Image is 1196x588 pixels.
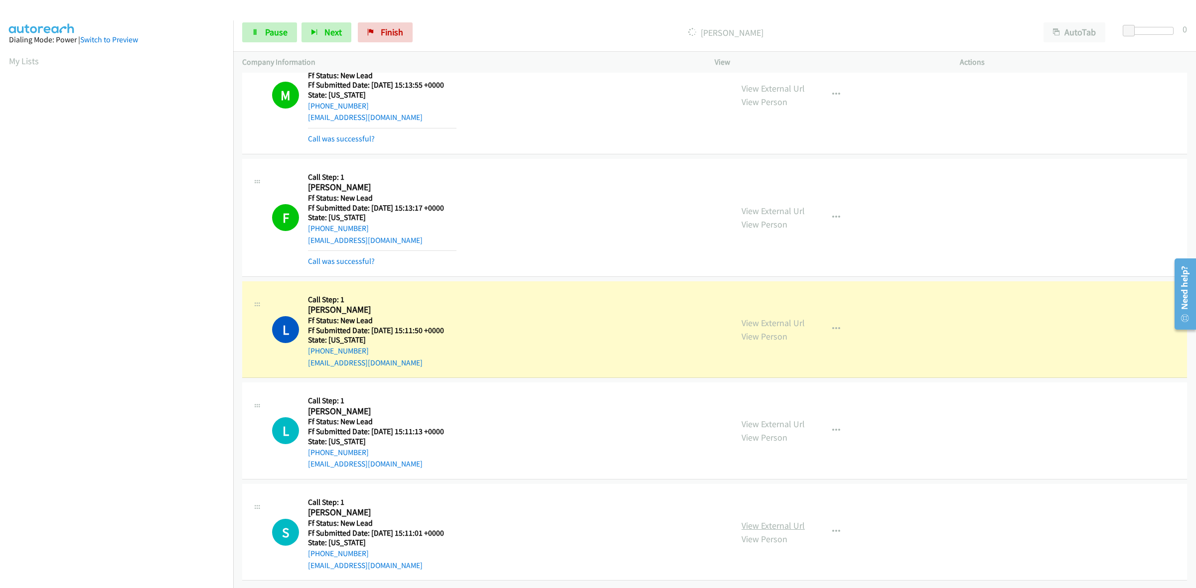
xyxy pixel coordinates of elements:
[272,417,299,444] h1: L
[426,26,1026,39] p: [PERSON_NAME]
[1183,22,1187,36] div: 0
[308,538,456,548] h5: State: [US_STATE]
[308,448,369,457] a: [PHONE_NUMBER]
[308,256,375,266] a: Call was successful?
[308,295,456,305] h5: Call Step: 1
[308,71,456,81] h5: Ff Status: New Lead
[308,224,369,233] a: [PHONE_NUMBER]
[308,549,369,558] a: [PHONE_NUMBER]
[308,172,456,182] h5: Call Step: 1
[742,96,787,108] a: View Person
[742,331,787,342] a: View Person
[742,317,805,329] a: View External Url
[742,418,805,430] a: View External Url
[742,520,805,531] a: View External Url
[242,56,697,68] p: Company Information
[1044,22,1105,42] button: AutoTab
[308,396,456,406] h5: Call Step: 1
[308,304,456,316] h2: [PERSON_NAME]
[272,519,299,546] div: The call is yet to be attempted
[308,459,423,469] a: [EMAIL_ADDRESS][DOMAIN_NAME]
[308,528,456,538] h5: Ff Submitted Date: [DATE] 15:11:01 +0000
[308,213,456,223] h5: State: [US_STATE]
[308,437,456,447] h5: State: [US_STATE]
[272,417,299,444] div: The call is yet to be attempted
[960,56,1187,68] p: Actions
[308,134,375,143] a: Call was successful?
[742,533,787,545] a: View Person
[308,335,456,345] h5: State: [US_STATE]
[358,22,413,42] a: Finish
[742,83,805,94] a: View External Url
[308,203,456,213] h5: Ff Submitted Date: [DATE] 15:13:17 +0000
[272,519,299,546] h1: S
[715,56,942,68] p: View
[308,326,456,336] h5: Ff Submitted Date: [DATE] 15:11:50 +0000
[324,26,342,38] span: Next
[308,90,456,100] h5: State: [US_STATE]
[1128,27,1174,35] div: Delay between calls (in seconds)
[308,235,423,245] a: [EMAIL_ADDRESS][DOMAIN_NAME]
[9,34,224,46] div: Dialing Mode: Power |
[308,316,456,326] h5: Ff Status: New Lead
[308,518,456,528] h5: Ff Status: New Lead
[308,427,456,437] h5: Ff Submitted Date: [DATE] 15:11:13 +0000
[308,417,456,427] h5: Ff Status: New Lead
[742,205,805,217] a: View External Url
[742,432,787,443] a: View Person
[272,82,299,109] h1: M
[381,26,403,38] span: Finish
[308,561,423,570] a: [EMAIL_ADDRESS][DOMAIN_NAME]
[242,22,297,42] a: Pause
[265,26,288,38] span: Pause
[308,182,456,193] h2: [PERSON_NAME]
[308,113,423,122] a: [EMAIL_ADDRESS][DOMAIN_NAME]
[308,193,456,203] h5: Ff Status: New Lead
[1167,254,1196,334] iframe: Resource Center
[272,204,299,231] h1: F
[272,316,299,343] h1: L
[308,497,456,507] h5: Call Step: 1
[308,346,369,355] a: [PHONE_NUMBER]
[308,406,456,417] h2: [PERSON_NAME]
[80,35,138,44] a: Switch to Preview
[308,80,456,90] h5: Ff Submitted Date: [DATE] 15:13:55 +0000
[308,101,369,111] a: [PHONE_NUMBER]
[9,55,39,67] a: My Lists
[308,507,456,518] h2: [PERSON_NAME]
[742,219,787,230] a: View Person
[9,77,233,550] iframe: Dialpad
[308,358,423,367] a: [EMAIL_ADDRESS][DOMAIN_NAME]
[301,22,351,42] button: Next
